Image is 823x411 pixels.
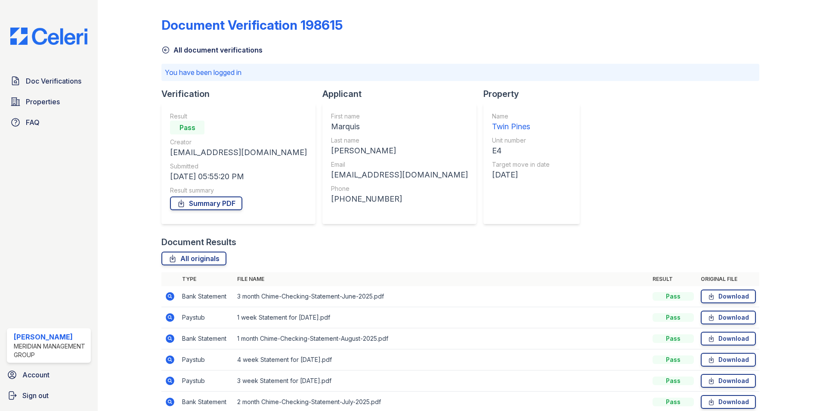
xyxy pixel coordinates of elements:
td: 1 week Statement for [DATE].pdf [234,307,649,328]
td: 4 week Statement for [DATE].pdf [234,349,649,371]
a: Download [701,290,756,303]
a: Summary PDF [170,196,242,210]
div: [EMAIL_ADDRESS][DOMAIN_NAME] [170,146,307,159]
a: Download [701,374,756,388]
div: [PHONE_NUMBER] [331,193,468,205]
td: 1 month Chime-Checking-Statement-August-2025.pdf [234,328,649,349]
span: Doc Verifications [26,76,81,86]
div: Last name [331,136,468,145]
a: Properties [7,93,91,110]
a: Download [701,395,756,409]
span: Account [22,370,50,380]
a: Download [701,311,756,324]
div: Pass [653,398,694,406]
div: E4 [492,145,550,157]
span: Properties [26,97,60,107]
a: FAQ [7,114,91,131]
td: Paystub [179,307,234,328]
div: Name [492,112,550,121]
th: Result [649,272,697,286]
a: Sign out [3,387,94,404]
div: Result summary [170,186,307,195]
div: [PERSON_NAME] [14,332,87,342]
div: Applicant [322,88,483,100]
div: Pass [653,313,694,322]
div: Pass [653,334,694,343]
div: Document Results [161,236,236,248]
div: [DATE] [492,169,550,181]
div: Marquis [331,121,468,133]
div: First name [331,112,468,121]
a: All originals [161,252,226,265]
div: Submitted [170,162,307,171]
td: Bank Statement [179,286,234,307]
p: You have been logged in [165,67,756,78]
div: Document Verification 198615 [161,17,343,33]
th: Type [179,272,234,286]
a: Doc Verifications [7,72,91,90]
div: Creator [170,138,307,146]
div: Result [170,112,307,121]
div: Property [483,88,587,100]
div: Email [331,160,468,169]
th: File name [234,272,649,286]
div: Pass [170,121,204,134]
div: [PERSON_NAME] [331,145,468,157]
a: Account [3,366,94,383]
div: Target move in date [492,160,550,169]
img: CE_Logo_Blue-a8612792a0a2168367f1c8372b55b34899dd931a85d93a1a3d3e32e68fde9ad4.png [3,28,94,45]
td: 3 month Chime-Checking-Statement-June-2025.pdf [234,286,649,307]
a: Download [701,353,756,367]
div: Pass [653,292,694,301]
a: Name Twin Pines [492,112,550,133]
a: All document verifications [161,45,263,55]
td: 3 week Statement for [DATE].pdf [234,371,649,392]
div: Twin Pines [492,121,550,133]
th: Original file [697,272,759,286]
td: Paystub [179,349,234,371]
div: Pass [653,377,694,385]
div: Unit number [492,136,550,145]
td: Paystub [179,371,234,392]
span: Sign out [22,390,49,401]
span: FAQ [26,117,40,128]
div: [EMAIL_ADDRESS][DOMAIN_NAME] [331,169,468,181]
div: Meridian Management Group [14,342,87,359]
div: [DATE] 05:55:20 PM [170,171,307,183]
a: Download [701,332,756,346]
div: Verification [161,88,322,100]
div: Pass [653,355,694,364]
div: Phone [331,184,468,193]
td: Bank Statement [179,328,234,349]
